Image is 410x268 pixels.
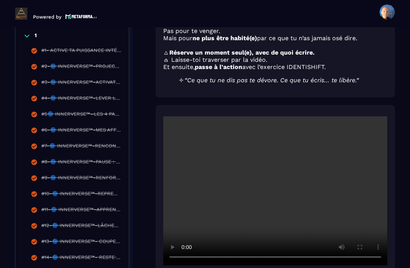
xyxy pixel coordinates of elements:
div: #1- ACTIVE TA PUISSANCE INTÉRIEURE [41,47,121,56]
div: #2-🔵 INNERVERSE™-PROJECTION & TRANSFORMATION PERSONNELLE [41,63,121,72]
blockquote: 🝊 [178,77,372,84]
div: #14-🔵 INNERVERSE™- RESTE TOI-MÊME [41,254,121,263]
div: #11-🔵 INNERVERSE™-APPRENDS À DIRE NON [41,207,121,215]
div: #8-🔵 INNERVERSE™-PAUSE : TU VIENS D’ACTIVER TON NOUVEAU CYCLE [41,159,121,167]
div: #3-🔵 INNERVERSE™-ACTIVATION PUISSANTE [41,79,121,88]
div: #10-🔵 INNERVERSE™-REPRENDS TON POUVOIR [41,191,121,199]
div: #5🔵 INNERVERSE™–LES 4 PALIERS VERS TA PRISE DE CONSCIENCE RÉUSSIE [41,111,121,119]
strong: Réserve un moment seul(e), avec de quoi écrire. [169,49,315,56]
p: Powered by [33,14,61,20]
img: logo-branding [15,8,27,20]
div: #4-🔵 INNERVERSE™-LEVER LES VOILES INTÉRIEURS [41,95,121,103]
div: #13-🔵 INNERVERSE™- COUPER LES SACS DE SABLE [41,238,121,247]
p: Pas pour te venger. [163,27,387,34]
strong: ne plus être habité(e) [192,34,257,42]
em: “Ce que tu ne dis pas te dévore. Ce que tu écris… te libère.” [184,77,359,84]
div: #7-🔵 INNERVERSE™-RENCONTRE AVEC TON ENFANT INTÉRIEUR. [41,143,121,151]
div: #9-🔵 INNERVERSE™-RENFORCE TON MINDSET [41,175,121,183]
p: Et ensuite, avec l’exercice IDENTISHIFT. [163,63,387,71]
div: #12-🔵 INNERVERSE™-LÂCHER-PRISE [41,223,121,231]
p: Mais pour par ce que tu n’as jamais osé dire. [163,34,387,42]
p: 🜂 [163,49,387,56]
p: 1 [35,32,37,40]
div: #6-🔵 INNERVERSE™-MES AFFIRMATIONS POSITIVES [41,127,121,135]
strong: passe à l’action [195,63,242,71]
img: logo [65,13,97,20]
p: 🜁 Laisse-toi traverser par la vidéo. [163,56,387,63]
